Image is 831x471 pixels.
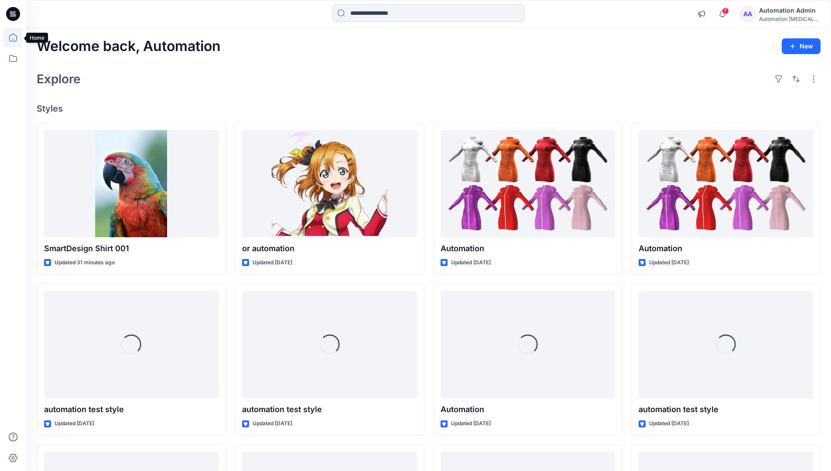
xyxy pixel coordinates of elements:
div: Automation Admin [759,5,820,16]
h4: Styles [37,103,821,114]
p: Automation [639,242,813,255]
p: Automation [441,403,615,416]
h2: Welcome back, Automation [37,38,221,55]
p: Updated [DATE] [649,419,689,428]
p: Updated [DATE] [649,258,689,267]
p: Updated [DATE] [253,419,292,428]
p: Updated [DATE] [451,419,491,428]
p: Updated 31 minutes ago [55,258,115,267]
p: Updated [DATE] [253,258,292,267]
a: Automation [441,130,615,238]
h2: Explore [37,72,81,86]
a: Automation [639,130,813,238]
p: Automation [441,242,615,255]
p: SmartDesign Shirt 001 [44,242,219,255]
p: automation test style [44,403,219,416]
span: 7 [722,7,729,14]
button: New [782,38,821,54]
p: Updated [DATE] [55,419,94,428]
div: AA [740,6,756,22]
p: or automation [242,242,417,255]
div: Automation [MEDICAL_DATA]... [759,16,820,22]
p: automation test style [242,403,417,416]
p: automation test style [639,403,813,416]
p: Updated [DATE] [451,258,491,267]
a: or automation [242,130,417,238]
a: SmartDesign Shirt 001 [44,130,219,238]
